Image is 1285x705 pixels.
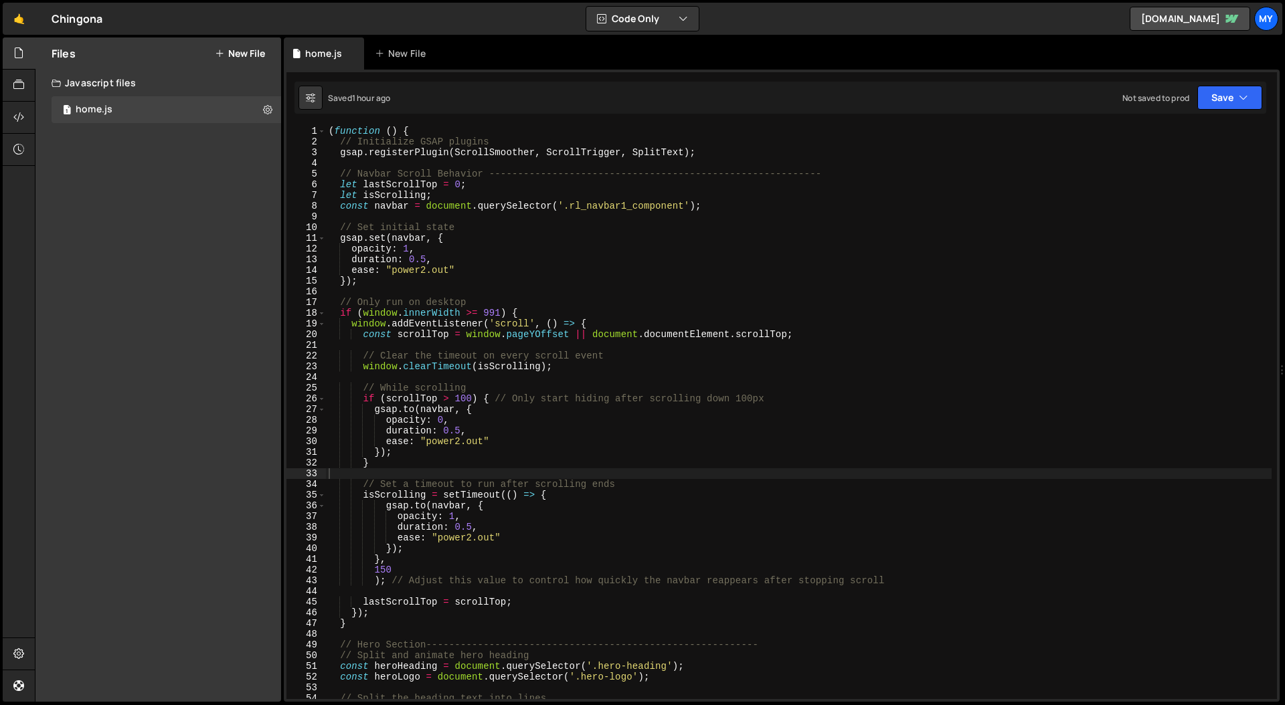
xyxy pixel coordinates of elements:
[286,415,326,425] div: 28
[52,96,281,123] div: 16722/45723.js
[286,158,326,169] div: 4
[286,126,326,136] div: 1
[286,575,326,586] div: 43
[286,511,326,522] div: 37
[286,329,326,340] div: 20
[286,522,326,532] div: 38
[286,254,326,265] div: 13
[352,92,391,104] div: 1 hour ago
[35,70,281,96] div: Javascript files
[286,308,326,318] div: 18
[286,565,326,575] div: 42
[286,233,326,243] div: 11
[286,543,326,554] div: 40
[286,479,326,490] div: 34
[305,47,342,60] div: home.js
[286,586,326,597] div: 44
[375,47,431,60] div: New File
[286,372,326,383] div: 24
[286,639,326,650] div: 49
[286,436,326,447] div: 30
[286,607,326,618] div: 46
[286,404,326,415] div: 27
[286,383,326,393] div: 25
[286,211,326,222] div: 9
[286,243,326,254] div: 12
[52,46,76,61] h2: Files
[1197,86,1262,110] button: Save
[286,490,326,500] div: 35
[286,661,326,672] div: 51
[286,650,326,661] div: 50
[286,554,326,565] div: 41
[286,265,326,276] div: 14
[52,11,102,27] div: Chingona
[286,318,326,329] div: 19
[286,361,326,372] div: 23
[286,393,326,404] div: 26
[286,350,326,361] div: 22
[286,500,326,511] div: 36
[215,48,265,59] button: New File
[286,447,326,458] div: 31
[328,92,390,104] div: Saved
[286,618,326,629] div: 47
[286,147,326,158] div: 3
[286,190,326,201] div: 7
[286,276,326,286] div: 15
[63,106,71,116] span: 1
[286,222,326,233] div: 10
[1130,7,1250,31] a: [DOMAIN_NAME]
[286,136,326,147] div: 2
[286,179,326,190] div: 6
[286,532,326,543] div: 39
[286,693,326,704] div: 54
[286,297,326,308] div: 17
[286,169,326,179] div: 5
[286,425,326,436] div: 29
[3,3,35,35] a: 🤙
[586,7,699,31] button: Code Only
[1254,7,1278,31] a: My
[76,104,112,116] div: home.js
[286,458,326,468] div: 32
[1122,92,1189,104] div: Not saved to prod
[286,672,326,682] div: 52
[286,468,326,479] div: 33
[286,201,326,211] div: 8
[286,682,326,693] div: 53
[286,597,326,607] div: 45
[286,286,326,297] div: 16
[286,340,326,350] div: 21
[286,629,326,639] div: 48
